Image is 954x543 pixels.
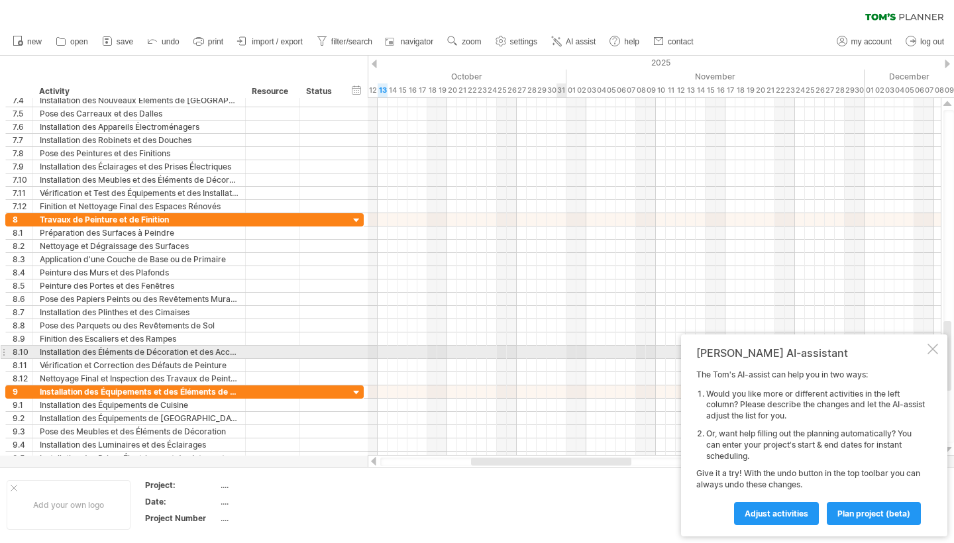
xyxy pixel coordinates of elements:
div: Thursday, 20 November 2025 [755,83,765,97]
div: 8.5 [13,279,32,292]
div: Monday, 1 December 2025 [865,83,874,97]
div: Friday, 7 November 2025 [626,83,636,97]
div: Add your own logo [7,480,131,530]
div: Sunday, 16 November 2025 [715,83,725,97]
div: Tuesday, 11 November 2025 [666,83,676,97]
div: Pose des Carreaux et des Dalles [40,107,238,120]
span: my account [851,37,892,46]
div: 8.6 [13,293,32,305]
div: Tuesday, 18 November 2025 [735,83,745,97]
a: new [9,33,46,50]
div: November 2025 [566,70,865,83]
div: 7.7 [13,134,32,146]
div: Application d'une Couche de Base ou de Primaire [40,253,238,266]
div: Nettoyage et Dégraissage des Surfaces [40,240,238,252]
div: Monday, 3 November 2025 [586,83,596,97]
div: Friday, 31 October 2025 [556,83,566,97]
div: Vérification et Correction des Défauts de Peinture [40,359,238,371]
div: Tuesday, 9 December 2025 [944,83,954,97]
div: Travaux de Peinture et de Finition [40,213,238,226]
div: 8.1 [13,226,32,239]
span: new [27,37,42,46]
div: .... [221,479,332,491]
a: filter/search [313,33,376,50]
div: 7.9 [13,160,32,173]
div: Wednesday, 12 November 2025 [676,83,686,97]
div: Wednesday, 5 November 2025 [606,83,616,97]
div: Installation des Robinets et des Douches [40,134,238,146]
span: Adjust activities [745,509,808,518]
div: Installation des Nouveaux Éléments de [GEOGRAPHIC_DATA] [40,94,238,107]
div: Friday, 21 November 2025 [765,83,775,97]
div: Tuesday, 14 October 2025 [388,83,397,97]
div: [PERSON_NAME] AI-assistant [696,346,925,360]
a: my account [833,33,896,50]
div: Thursday, 23 October 2025 [477,83,487,97]
div: Tuesday, 2 December 2025 [874,83,884,97]
div: Sunday, 23 November 2025 [785,83,795,97]
div: Tuesday, 4 November 2025 [596,83,606,97]
div: Saturday, 1 November 2025 [566,83,576,97]
div: 8.4 [13,266,32,279]
span: save [117,37,133,46]
span: zoom [462,37,481,46]
div: Sunday, 7 December 2025 [924,83,934,97]
a: help [606,33,643,50]
a: AI assist [548,33,600,50]
div: Thursday, 4 December 2025 [894,83,904,97]
span: contact [668,37,694,46]
div: Friday, 24 October 2025 [487,83,497,97]
div: Friday, 14 November 2025 [696,83,706,97]
div: Project Number [145,513,218,524]
div: Finition et Nettoyage Final des Espaces Rénovés [40,200,238,213]
div: Saturday, 25 October 2025 [497,83,507,97]
div: Pose des Meubles et des Éléments de Décoration [40,425,238,438]
div: 7.4 [13,94,32,107]
a: open [52,33,92,50]
div: 8.3 [13,253,32,266]
div: 9.4 [13,438,32,451]
div: Peinture des Portes et des Fenêtres [40,279,238,292]
div: 7.8 [13,147,32,160]
span: print [208,37,223,46]
div: Thursday, 30 October 2025 [547,83,556,97]
div: Sunday, 12 October 2025 [368,83,378,97]
span: plan project (beta) [837,509,910,518]
div: Monday, 8 December 2025 [934,83,944,97]
div: Installation des Meubles et des Éléments de Décoration [40,173,238,186]
div: Sunday, 26 October 2025 [507,83,517,97]
div: October 2025 [258,70,566,83]
div: 8.11 [13,359,32,371]
div: The Tom's AI-assist can help you in two ways: Give it a try! With the undo button in the top tool... [696,370,925,524]
div: Installation des Éclairages et des Prises Électriques [40,160,238,173]
span: import / export [252,37,303,46]
div: .... [221,496,332,507]
div: 8 [13,213,32,226]
div: 8.10 [13,346,32,358]
div: 7.10 [13,173,32,186]
div: Wednesday, 3 December 2025 [884,83,894,97]
div: Resource [252,85,292,98]
div: Sunday, 30 November 2025 [855,83,865,97]
div: Installation des Équipements de Cuisine [40,399,238,411]
a: undo [144,33,184,50]
div: 9.3 [13,425,32,438]
div: 7.11 [13,187,32,199]
div: Monday, 13 October 2025 [378,83,388,97]
div: Installation des Luminaires et des Éclairages [40,438,238,451]
a: print [190,33,227,50]
div: 8.9 [13,332,32,345]
span: help [624,37,639,46]
div: Nettoyage Final et Inspection des Travaux de Peinture et de Finition [40,372,238,385]
div: .... [221,513,332,524]
div: Date: [145,496,218,507]
div: Installation des Équipements et des Éléments de Décoration [40,385,238,398]
div: Préparation des Surfaces à Peindre [40,226,238,239]
div: Friday, 5 December 2025 [904,83,914,97]
div: Saturday, 15 November 2025 [706,83,715,97]
a: save [99,33,137,50]
div: 8.7 [13,306,32,319]
li: Would you like more or different activities in the left column? Please describe the changes and l... [706,389,925,422]
span: undo [162,37,180,46]
span: settings [510,37,537,46]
